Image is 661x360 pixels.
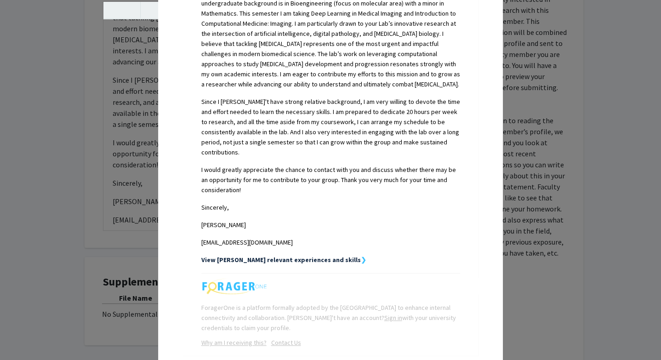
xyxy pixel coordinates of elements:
[7,319,39,353] iframe: Chat
[201,303,456,332] span: ForagerOne is a platform formally adopted by the [GEOGRAPHIC_DATA] to enhance internal connectivi...
[384,314,402,322] a: Sign in
[201,256,361,264] strong: View [PERSON_NAME] relevant experiences and skills
[201,338,267,347] u: Why am I receiving this?
[271,338,301,347] u: Contact Us
[361,256,366,264] strong: ❯
[267,338,301,347] a: Opens in a new tab
[201,220,460,230] p: [PERSON_NAME]
[201,202,460,212] p: Sincerely,
[201,97,460,157] p: Since I [PERSON_NAME]'t have strong relative background, I am very willing to devote the time and...
[201,338,267,347] a: Opens in a new tab
[201,165,460,195] p: I would greatly appreciate the chance to contact with you and discuss whether there may be an opp...
[201,237,460,247] p: [EMAIL_ADDRESS][DOMAIN_NAME]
